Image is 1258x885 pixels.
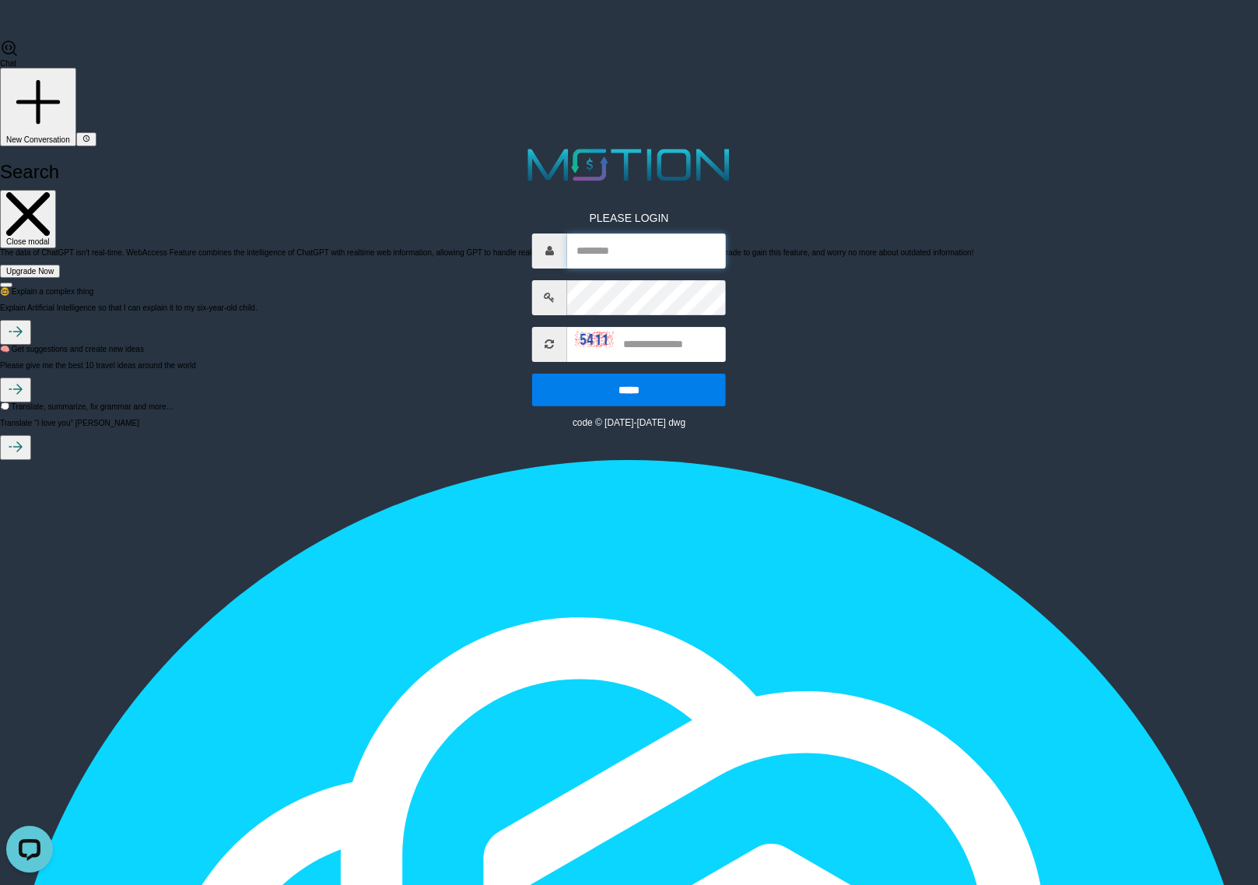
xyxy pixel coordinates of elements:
p: PLEASE LOGIN [532,210,726,226]
img: captcha [575,332,614,347]
button: Open LiveChat chat widget [6,6,53,53]
span: New Conversation [6,135,70,144]
img: MOTION_logo.png [519,143,739,187]
span: Close modal [6,237,50,246]
small: code © [DATE]-[DATE] dwg [573,417,685,428]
